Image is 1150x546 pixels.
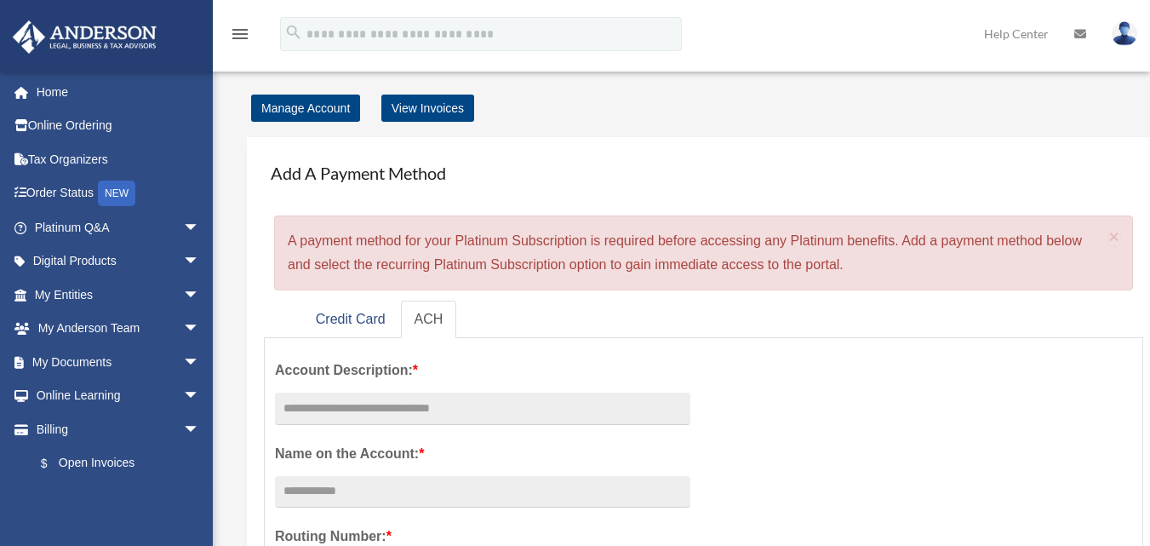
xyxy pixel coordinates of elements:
[183,210,217,245] span: arrow_drop_down
[183,278,217,313] span: arrow_drop_down
[284,23,303,42] i: search
[251,95,360,122] a: Manage Account
[274,216,1133,290] div: A payment method for your Platinum Subscription is required before accessing any Platinum benefit...
[12,278,226,312] a: My Entitiesarrow_drop_down
[12,345,226,379] a: My Documentsarrow_drop_down
[275,442,690,466] label: Name on the Account:
[264,154,1143,192] h4: Add A Payment Method
[12,142,226,176] a: Tax Organizers
[12,312,226,346] a: My Anderson Teamarrow_drop_down
[230,30,250,44] a: menu
[183,379,217,414] span: arrow_drop_down
[12,244,226,279] a: Digital Productsarrow_drop_down
[8,20,162,54] img: Anderson Advisors Platinum Portal
[12,379,226,413] a: Online Learningarrow_drop_down
[1112,21,1137,46] img: User Pic
[302,301,399,339] a: Credit Card
[24,480,226,514] a: Past Invoices
[12,176,226,211] a: Order StatusNEW
[24,446,226,481] a: $Open Invoices
[275,359,690,382] label: Account Description:
[12,109,226,143] a: Online Ordering
[183,312,217,347] span: arrow_drop_down
[183,244,217,279] span: arrow_drop_down
[12,75,226,109] a: Home
[12,412,226,446] a: Billingarrow_drop_down
[230,24,250,44] i: menu
[98,181,135,206] div: NEW
[1109,227,1120,246] span: ×
[183,345,217,380] span: arrow_drop_down
[1109,227,1120,245] button: Close
[12,210,226,244] a: Platinum Q&Aarrow_drop_down
[183,412,217,447] span: arrow_drop_down
[50,453,59,474] span: $
[381,95,474,122] a: View Invoices
[401,301,457,339] a: ACH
